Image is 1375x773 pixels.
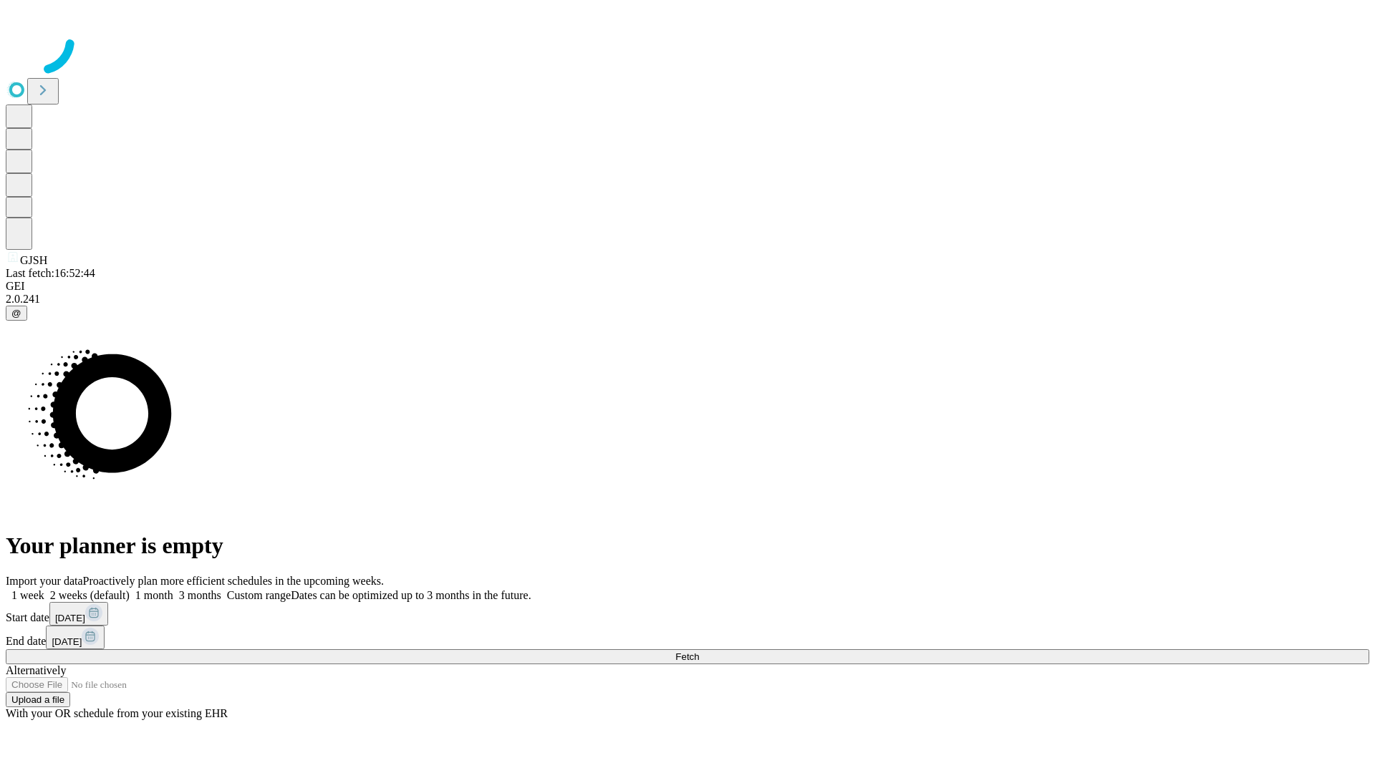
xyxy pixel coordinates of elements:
[46,626,105,649] button: [DATE]
[675,651,699,662] span: Fetch
[49,602,108,626] button: [DATE]
[20,254,47,266] span: GJSH
[55,613,85,623] span: [DATE]
[6,575,83,587] span: Import your data
[11,308,21,319] span: @
[50,589,130,601] span: 2 weeks (default)
[6,280,1369,293] div: GEI
[83,575,384,587] span: Proactively plan more efficient schedules in the upcoming weeks.
[6,267,95,279] span: Last fetch: 16:52:44
[227,589,291,601] span: Custom range
[6,602,1369,626] div: Start date
[179,589,221,601] span: 3 months
[6,533,1369,559] h1: Your planner is empty
[6,707,228,719] span: With your OR schedule from your existing EHR
[6,692,70,707] button: Upload a file
[6,293,1369,306] div: 2.0.241
[6,306,27,321] button: @
[6,626,1369,649] div: End date
[291,589,531,601] span: Dates can be optimized up to 3 months in the future.
[6,649,1369,664] button: Fetch
[135,589,173,601] span: 1 month
[11,589,44,601] span: 1 week
[52,636,82,647] span: [DATE]
[6,664,66,676] span: Alternatively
